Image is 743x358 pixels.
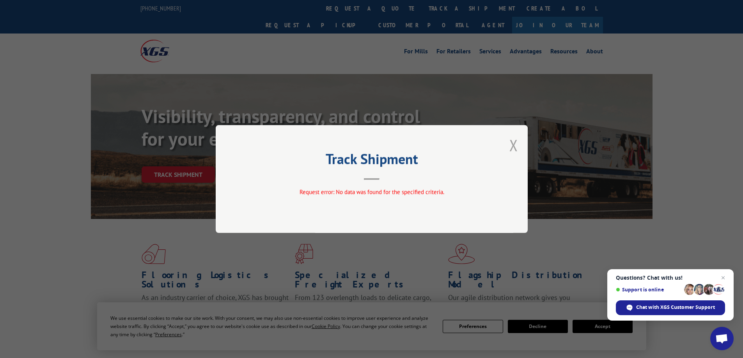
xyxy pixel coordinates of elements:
span: Support is online [616,287,681,293]
button: Close modal [509,135,518,155]
span: Chat with XGS Customer Support [636,304,715,311]
span: Close chat [718,273,728,282]
span: Request error: No data was found for the specified criteria. [299,188,444,196]
h2: Track Shipment [255,153,489,168]
div: Open chat [710,327,734,350]
div: Chat with XGS Customer Support [616,300,725,315]
span: Questions? Chat with us! [616,275,725,281]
